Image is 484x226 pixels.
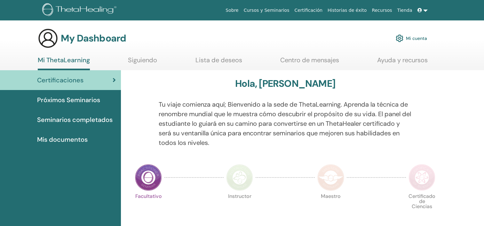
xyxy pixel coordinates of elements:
img: cog.svg [396,33,403,44]
a: Cursos y Seminarios [241,4,292,16]
p: Tu viaje comienza aquí; Bienvenido a la sede de ThetaLearning. Aprenda la técnica de renombre mun... [159,100,412,147]
a: Sobre [223,4,241,16]
h3: My Dashboard [61,33,126,44]
a: Mi ThetaLearning [38,56,90,70]
span: Certificaciones [37,75,83,85]
p: Certificado de Ciencias [409,194,435,221]
a: Centro de mensajes [280,56,339,69]
a: Mi cuenta [396,31,427,45]
p: Facultativo [135,194,162,221]
span: Mis documentos [37,135,88,144]
img: Certificate of Science [409,164,435,191]
img: Practitioner [135,164,162,191]
img: logo.png [42,3,119,18]
a: Certificación [292,4,325,16]
a: Ayuda y recursos [377,56,428,69]
a: Recursos [369,4,394,16]
a: Tienda [395,4,415,16]
p: Maestro [317,194,344,221]
span: Seminarios completados [37,115,113,124]
a: Lista de deseos [195,56,242,69]
img: Instructor [226,164,253,191]
h3: Hola, [PERSON_NAME] [235,78,335,89]
span: Próximos Seminarios [37,95,100,105]
p: Instructor [226,194,253,221]
img: Master [317,164,344,191]
img: generic-user-icon.jpg [38,28,58,49]
a: Historias de éxito [325,4,369,16]
a: Siguiendo [128,56,157,69]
